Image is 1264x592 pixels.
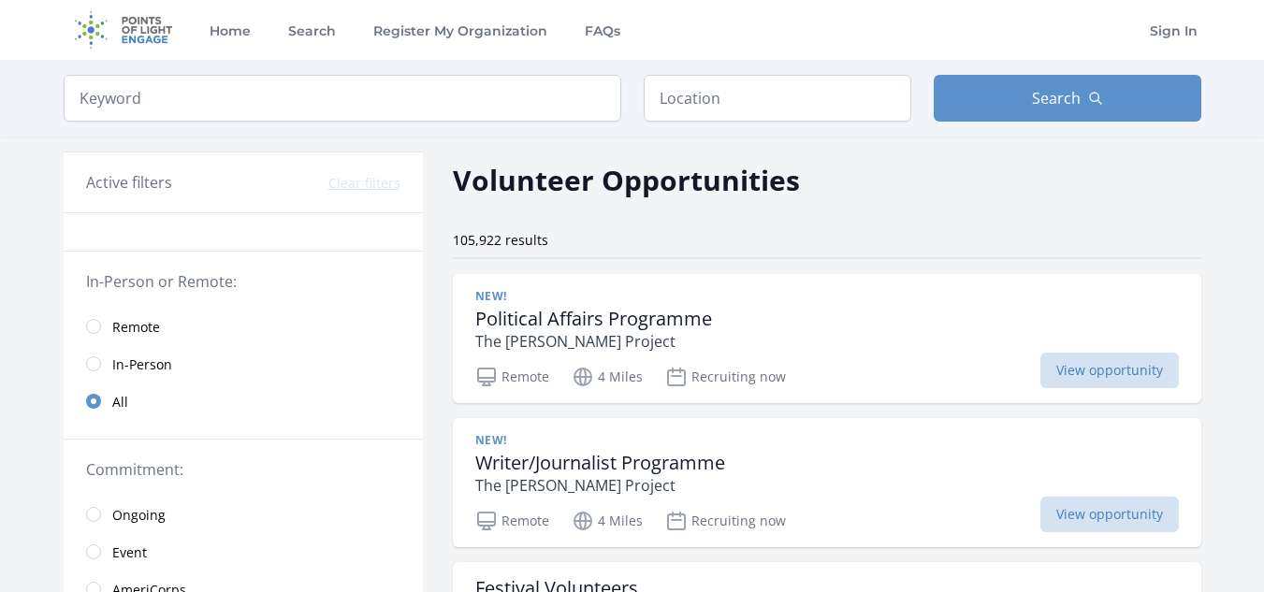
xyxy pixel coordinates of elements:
[1040,497,1179,532] span: View opportunity
[572,510,643,532] p: 4 Miles
[475,330,712,353] p: The [PERSON_NAME] Project
[453,159,800,201] h2: Volunteer Opportunities
[64,75,621,122] input: Keyword
[644,75,911,122] input: Location
[475,366,549,388] p: Remote
[112,318,160,337] span: Remote
[86,458,400,481] legend: Commitment:
[64,308,423,345] a: Remote
[112,506,166,525] span: Ongoing
[64,496,423,533] a: Ongoing
[453,274,1201,403] a: New! Political Affairs Programme The [PERSON_NAME] Project Remote 4 Miles Recruiting now View opp...
[665,510,786,532] p: Recruiting now
[1032,87,1081,109] span: Search
[934,75,1201,122] button: Search
[112,355,172,374] span: In-Person
[86,270,400,293] legend: In-Person or Remote:
[1040,353,1179,388] span: View opportunity
[665,366,786,388] p: Recruiting now
[453,231,548,249] span: 105,922 results
[64,383,423,420] a: All
[475,452,725,474] h3: Writer/Journalist Programme
[475,289,507,304] span: New!
[453,418,1201,547] a: New! Writer/Journalist Programme The [PERSON_NAME] Project Remote 4 Miles Recruiting now View opp...
[112,543,147,562] span: Event
[572,366,643,388] p: 4 Miles
[64,345,423,383] a: In-Person
[86,171,172,194] h3: Active filters
[475,474,725,497] p: The [PERSON_NAME] Project
[475,510,549,532] p: Remote
[475,308,712,330] h3: Political Affairs Programme
[328,174,400,193] button: Clear filters
[64,533,423,570] a: Event
[112,393,128,412] span: All
[475,433,507,448] span: New!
